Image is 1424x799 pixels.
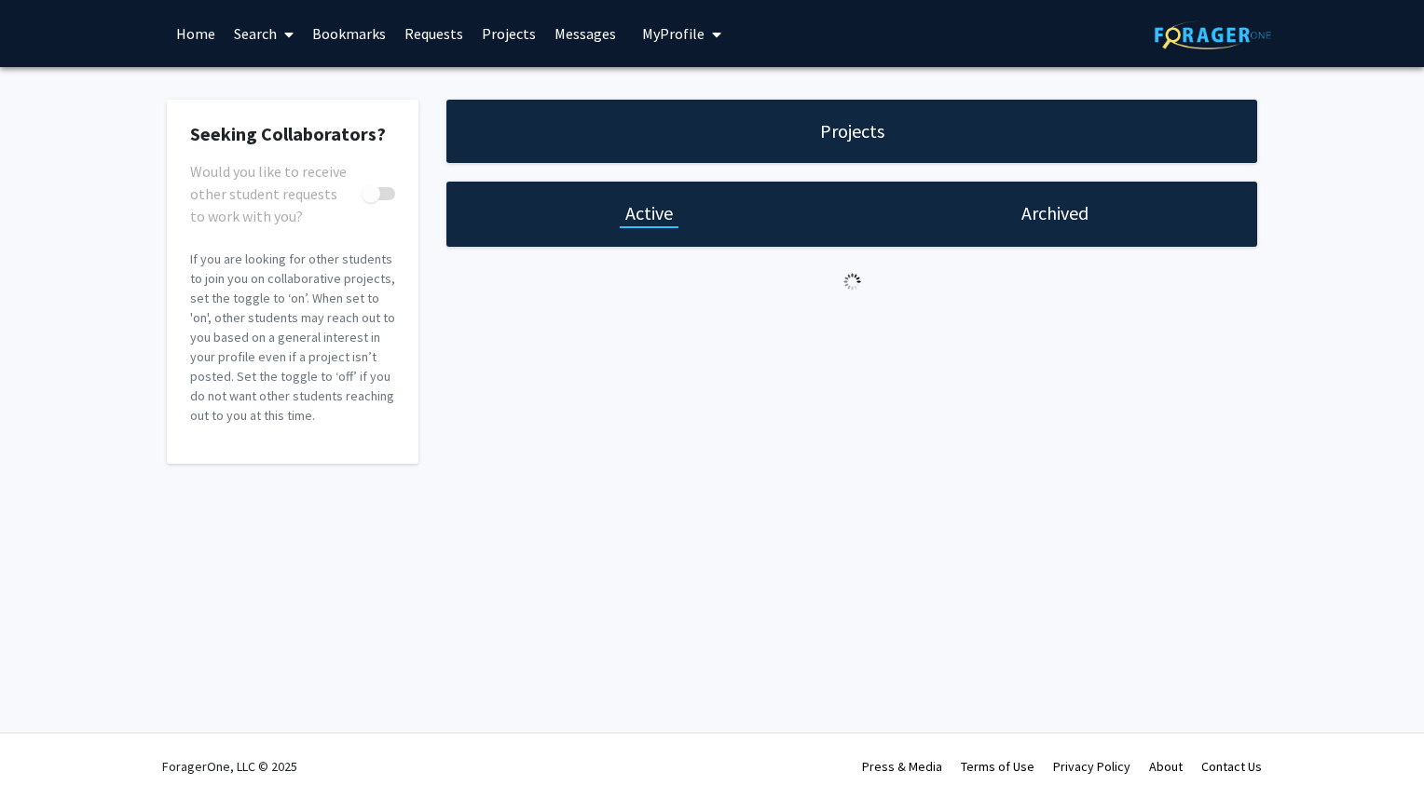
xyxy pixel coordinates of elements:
a: Press & Media [862,758,942,775]
a: Bookmarks [303,1,395,66]
h1: Archived [1021,200,1089,226]
span: Would you like to receive other student requests to work with you? [190,160,354,227]
a: Search [225,1,303,66]
h2: Seeking Collaborators? [190,123,395,145]
a: Privacy Policy [1053,758,1130,775]
a: About [1149,758,1183,775]
a: Contact Us [1201,758,1262,775]
div: ForagerOne, LLC © 2025 [162,734,297,799]
a: Requests [395,1,472,66]
a: Terms of Use [961,758,1034,775]
p: If you are looking for other students to join you on collaborative projects, set the toggle to ‘o... [190,250,395,426]
img: ForagerOne Logo [1155,20,1271,49]
a: Messages [545,1,625,66]
a: Projects [472,1,545,66]
a: Home [167,1,225,66]
span: My Profile [642,24,705,43]
img: Loading [836,265,869,298]
h1: Active [625,200,673,226]
h1: Projects [820,118,884,144]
